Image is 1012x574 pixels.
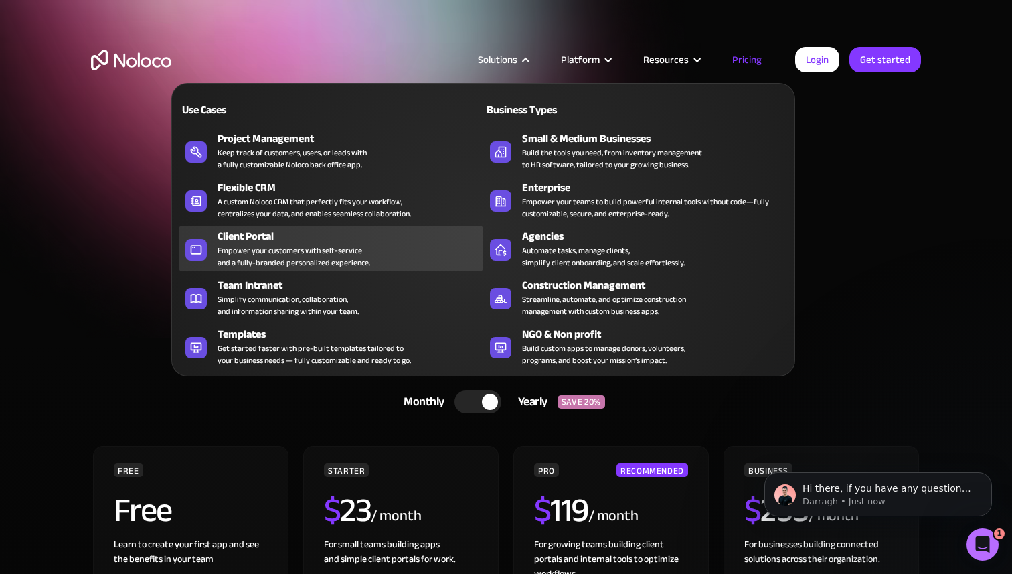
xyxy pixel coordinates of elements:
div: Empower your customers with self-service and a fully-branded personalized experience. [218,244,370,269]
div: Solutions [461,51,544,68]
a: Flexible CRMA custom Noloco CRM that perfectly fits your workflow,centralizes your data, and enab... [179,177,483,222]
div: Monthly [387,392,454,412]
h2: Start for free. Upgrade to support your business at any stage. [91,208,921,228]
div: CHOOSE YOUR PLAN [91,351,921,384]
a: Get started [849,47,921,72]
div: RECOMMENDED [616,463,688,477]
div: NGO & Non profit [522,326,794,342]
div: Resources [643,51,689,68]
div: Streamline, automate, and optimize construction management with custom business apps. [522,293,686,317]
div: Keep track of customers, users, or leads with a fully customizable Noloco back office app. [218,147,367,171]
h2: Free [114,494,172,527]
a: EnterpriseEmpower your teams to build powerful internal tools without code—fully customizable, se... [483,177,788,222]
iframe: Intercom live chat [966,528,999,561]
div: Use Cases [179,102,325,118]
div: FREE [114,463,143,477]
span: $ [534,479,551,542]
span: $ [324,479,341,542]
a: Project ManagementKeep track of customers, users, or leads witha fully customizable Noloco back o... [179,128,483,173]
div: / month [588,506,639,527]
div: Project Management [218,131,489,147]
a: NGO & Non profitBuild custom apps to manage donors, volunteers,programs, and boost your mission’s... [483,324,788,369]
a: AgenciesAutomate tasks, manage clients,simplify client onboarding, and scale effortlessly. [483,226,788,271]
div: Agencies [522,228,794,244]
div: Empower your teams to build powerful internal tools without code—fully customizable, secure, and ... [522,196,781,220]
div: Build custom apps to manage donors, volunteers, programs, and boost your mission’s impact. [522,342,685,366]
iframe: Intercom notifications message [744,444,1012,538]
nav: Solutions [171,64,795,376]
div: Small & Medium Businesses [522,131,794,147]
div: Business Types [483,102,630,118]
div: A custom Noloco CRM that perfectly fits your workflow, centralizes your data, and enables seamles... [218,196,411,220]
a: Small & Medium BusinessesBuild the tools you need, from inventory managementto HR software, tailo... [483,128,788,173]
div: Build the tools you need, from inventory management to HR software, tailored to your growing busi... [522,147,702,171]
div: PRO [534,463,559,477]
div: Platform [561,51,600,68]
a: TemplatesGet started faster with pre-built templates tailored toyour business needs — fully custo... [179,324,483,369]
a: Team IntranetSimplify communication, collaboration,and information sharing within your team. [179,275,483,320]
div: Flexible CRM [218,180,489,196]
div: Team Intranet [218,277,489,293]
a: home [91,50,171,70]
div: Yearly [501,392,558,412]
a: Use Cases [179,94,483,125]
div: Get started faster with pre-built templates tailored to your business needs — fully customizable ... [218,342,411,366]
a: Construction ManagementStreamline, automate, and optimize constructionmanagement with custom busi... [483,275,788,320]
h1: Flexible Pricing Designed for Business [91,114,921,194]
div: Templates [218,326,489,342]
h2: 119 [534,494,588,527]
div: Automate tasks, manage clients, simplify client onboarding, and scale effortlessly. [522,244,685,269]
a: Pricing [715,51,778,68]
div: SAVE 20% [558,395,605,409]
div: Enterprise [522,180,794,196]
span: 1 [994,528,1005,539]
div: / month [371,506,421,527]
h2: 23 [324,494,371,527]
div: Construction Management [522,277,794,293]
div: Resources [626,51,715,68]
div: Client Portal [218,228,489,244]
div: Platform [544,51,626,68]
div: STARTER [324,463,369,477]
a: Business Types [483,94,788,125]
div: Simplify communication, collaboration, and information sharing within your team. [218,293,359,317]
div: Solutions [478,51,517,68]
a: Login [795,47,839,72]
a: Client PortalEmpower your customers with self-serviceand a fully-branded personalized experience. [179,226,483,271]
